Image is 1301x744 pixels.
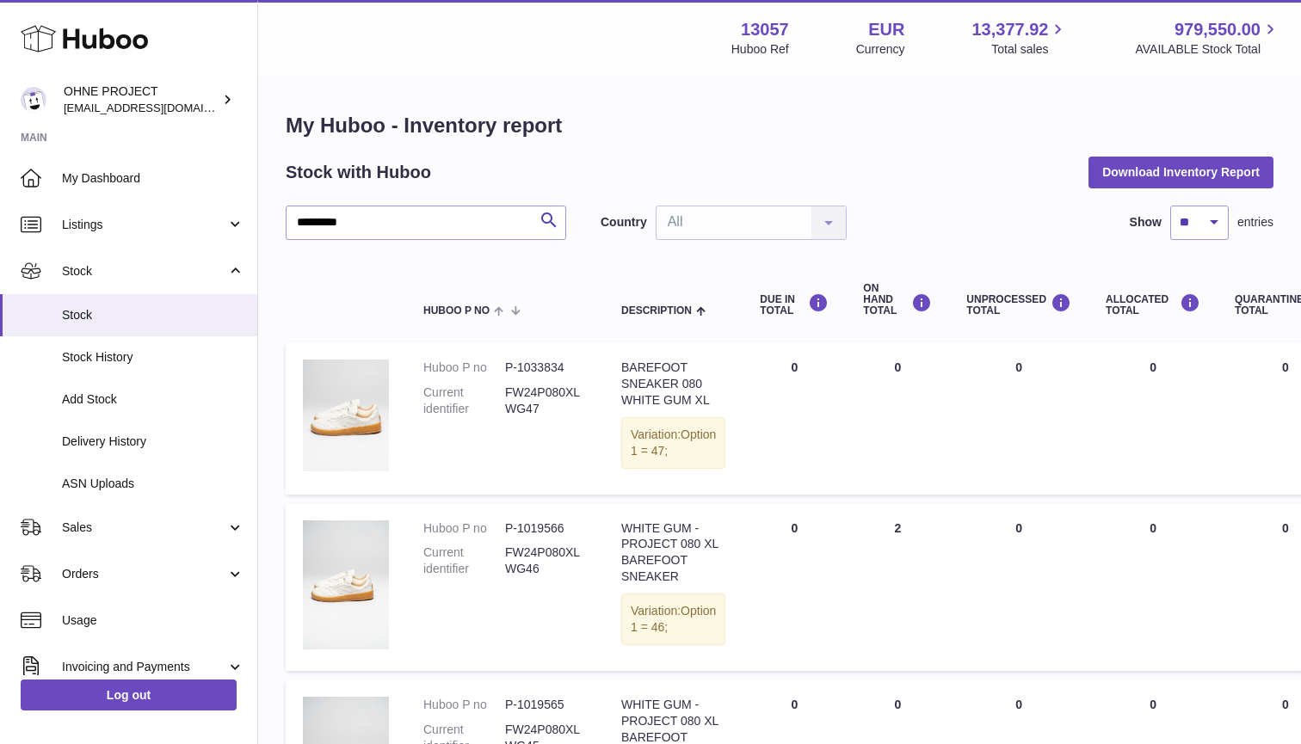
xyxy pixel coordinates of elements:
[423,697,505,713] dt: Huboo P no
[1088,342,1218,494] td: 0
[621,593,725,645] div: Variation:
[505,520,587,537] dd: P-1019566
[601,214,647,231] label: Country
[741,18,789,41] strong: 13057
[1135,41,1280,58] span: AVAILABLE Stock Total
[62,217,226,233] span: Listings
[62,476,244,492] span: ASN Uploads
[62,520,226,536] span: Sales
[1237,214,1273,231] span: entries
[949,503,1088,671] td: 0
[991,41,1068,58] span: Total sales
[62,349,244,366] span: Stock History
[286,112,1273,139] h1: My Huboo - Inventory report
[62,433,244,450] span: Delivery History
[62,307,244,323] span: Stock
[621,520,725,586] div: WHITE GUM - PROJECT 080 XL BAREFOOT SNEAKER
[505,544,587,577] dd: FW24P080XLWG46
[846,342,949,494] td: 0
[1088,157,1273,188] button: Download Inventory Report
[621,305,692,317] span: Description
[1175,18,1261,41] span: 979,550.00
[621,417,725,469] div: Variation:
[868,18,904,41] strong: EUR
[743,503,846,671] td: 0
[62,263,226,280] span: Stock
[62,170,244,187] span: My Dashboard
[505,384,587,417] dd: FW24P080XLWG47
[971,18,1068,58] a: 13,377.92 Total sales
[64,83,219,116] div: OHNE PROJECT
[423,360,505,376] dt: Huboo P no
[856,41,905,58] div: Currency
[621,360,725,409] div: BAREFOOT SNEAKER 080 WHITE GUM XL
[303,520,389,649] img: product image
[971,18,1048,41] span: 13,377.92
[21,87,46,113] img: support@ohneproject.com
[1135,18,1280,58] a: 979,550.00 AVAILABLE Stock Total
[863,283,932,317] div: ON HAND Total
[743,342,846,494] td: 0
[64,101,253,114] span: [EMAIL_ADDRESS][DOMAIN_NAME]
[62,659,226,675] span: Invoicing and Payments
[1088,503,1218,671] td: 0
[1130,214,1162,231] label: Show
[949,342,1088,494] td: 0
[1282,521,1289,535] span: 0
[1282,360,1289,374] span: 0
[505,360,587,376] dd: P-1033834
[303,360,389,471] img: product image
[62,566,226,582] span: Orders
[966,293,1071,317] div: UNPROCESSED Total
[631,427,716,458] span: Option 1 = 47;
[760,293,829,317] div: DUE IN TOTAL
[286,161,431,184] h2: Stock with Huboo
[423,305,490,317] span: Huboo P no
[1106,293,1200,317] div: ALLOCATED Total
[731,41,789,58] div: Huboo Ref
[423,384,505,417] dt: Current identifier
[505,697,587,713] dd: P-1019565
[423,544,505,577] dt: Current identifier
[62,391,244,408] span: Add Stock
[21,679,237,710] a: Log out
[62,612,244,629] span: Usage
[423,520,505,537] dt: Huboo P no
[1282,698,1289,711] span: 0
[846,503,949,671] td: 2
